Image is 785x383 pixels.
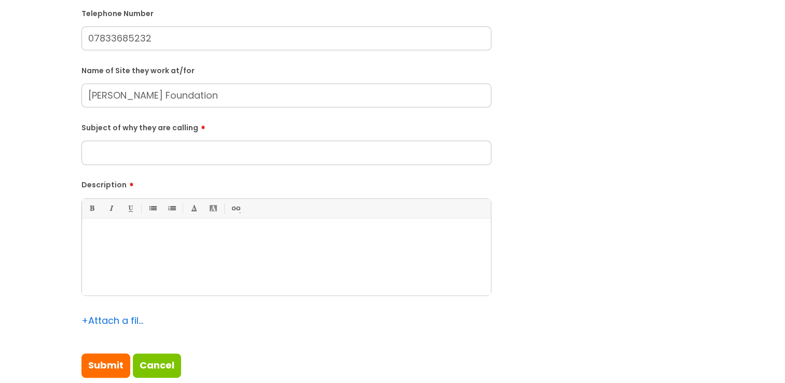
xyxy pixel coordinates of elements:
a: Italic (Ctrl-I) [104,202,117,215]
a: Link [229,202,242,215]
a: Bold (Ctrl-B) [85,202,98,215]
a: Font Color [187,202,200,215]
label: Description [81,177,491,189]
input: Submit [81,353,130,377]
label: Subject of why they are calling [81,120,491,132]
a: Underline(Ctrl-U) [123,202,136,215]
a: Cancel [133,353,181,377]
label: Name of Site they work at/for [81,64,491,75]
a: Back Color [206,202,219,215]
a: • Unordered List (Ctrl-Shift-7) [146,202,159,215]
a: 1. Ordered List (Ctrl-Shift-8) [165,202,178,215]
label: Telephone Number [81,7,491,18]
div: Attach a file [81,312,144,329]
